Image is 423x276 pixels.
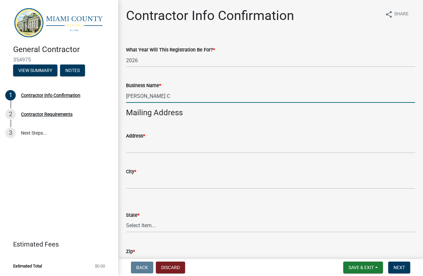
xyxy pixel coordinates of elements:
[156,262,185,273] button: Discard
[60,64,85,76] button: Notes
[126,8,294,24] h1: Contractor Info Confirmation
[60,68,85,74] wm-modal-confirm: Notes
[126,134,145,138] label: Address
[126,170,136,174] label: City
[13,68,57,74] wm-modal-confirm: Summary
[126,108,415,118] h4: Mailing Address
[13,45,113,54] h4: General Contractor
[393,265,405,270] span: Next
[131,262,153,273] button: Back
[5,238,108,251] a: Estimated Fees
[95,264,105,268] span: $0.00
[5,90,16,101] div: 1
[21,112,73,117] div: Contractor Requirements
[388,262,410,273] button: Next
[380,8,414,21] button: shareShare
[136,265,148,270] span: Back
[21,93,80,98] div: Contractor Info Confirmation
[394,10,409,18] span: Share
[385,10,393,18] i: share
[5,109,16,120] div: 2
[126,249,135,254] label: Zip
[126,213,139,218] label: State
[13,57,105,63] span: 354975
[13,264,42,268] span: Estimated Total
[13,7,108,38] img: Miami County, Indiana
[343,262,383,273] button: Save & Exit
[349,265,374,270] span: Save & Exit
[126,48,215,52] label: What Year Will This Registration Be For?
[126,83,161,88] label: Business Name
[5,128,16,138] div: 3
[13,64,57,76] button: View Summary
